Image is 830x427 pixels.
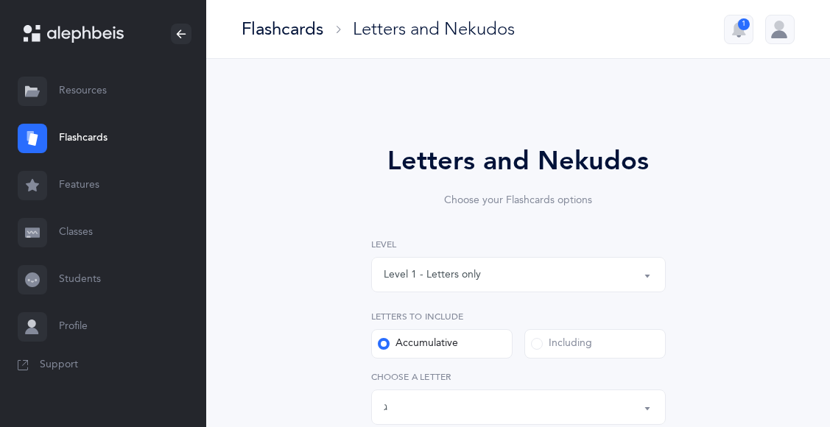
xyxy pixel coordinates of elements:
label: Level [371,238,666,251]
button: ג [371,389,666,425]
div: Choose your Flashcards options [330,193,707,208]
div: Letters and Nekudos [330,141,707,181]
button: Level 1 - Letters only [371,257,666,292]
div: Letters and Nekudos [353,17,515,41]
div: Accumulative [378,336,458,351]
div: Flashcards [242,17,323,41]
div: Including [531,336,592,351]
label: Choose a letter [371,370,666,384]
div: ג [384,400,387,415]
span: Support [40,358,78,373]
div: 1 [738,18,750,30]
div: Level 1 - Letters only [384,267,481,283]
label: Letters to include [371,310,666,323]
button: 1 [724,15,753,44]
